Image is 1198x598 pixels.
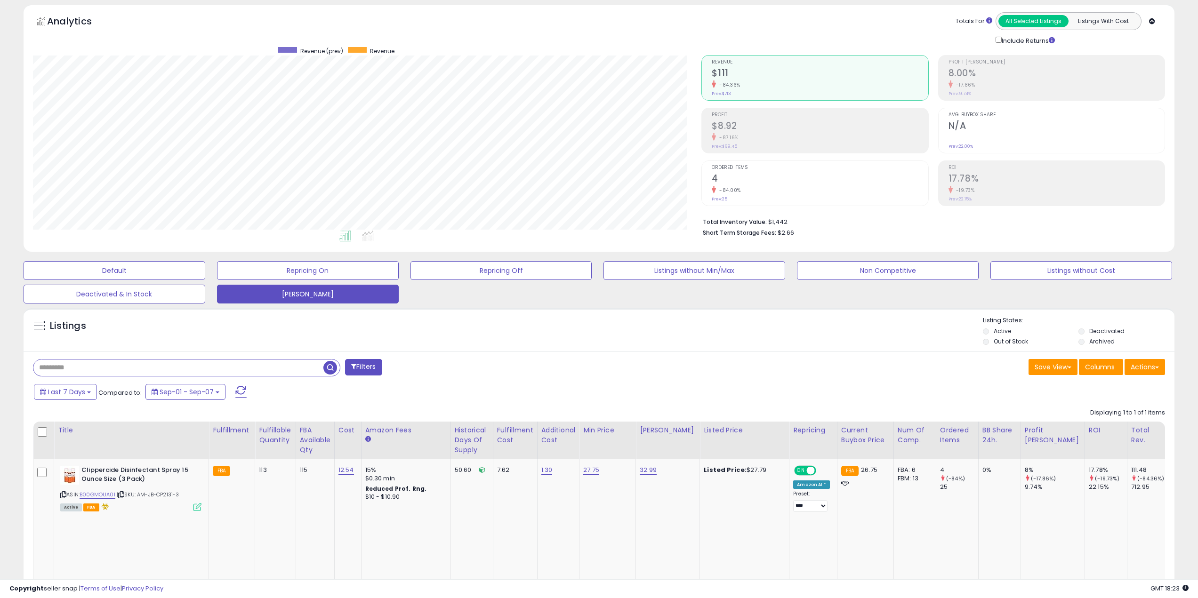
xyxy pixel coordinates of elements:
small: Prev: 25 [712,196,727,202]
div: Fulfillment Cost [497,425,533,445]
span: Revenue [712,60,928,65]
span: Profit [712,112,928,118]
h2: $111 [712,68,928,80]
div: Min Price [583,425,632,435]
div: 7.62 [497,466,530,474]
div: ROI [1089,425,1123,435]
div: 17.78% [1089,466,1127,474]
div: 111.48 [1131,466,1169,474]
div: Profit [PERSON_NAME] [1025,425,1081,445]
small: FBA [213,466,230,476]
h5: Analytics [47,15,110,30]
small: FBA [841,466,859,476]
div: [PERSON_NAME] [640,425,696,435]
b: Short Term Storage Fees: [703,229,776,237]
span: Last 7 Days [48,387,85,397]
small: -84.00% [716,187,741,194]
label: Archived [1089,337,1115,345]
b: Total Inventory Value: [703,218,767,226]
div: 25 [940,483,978,491]
div: 0% [982,466,1013,474]
p: Listing States: [983,316,1174,325]
small: -84.36% [716,81,740,88]
button: All Selected Listings [998,15,1069,27]
span: FBA [83,503,99,511]
button: Repricing On [217,261,399,280]
div: Amazon Fees [365,425,447,435]
div: Displaying 1 to 1 of 1 items [1090,408,1165,417]
span: All listings currently available for purchase on Amazon [60,503,82,511]
small: -87.16% [716,134,739,141]
div: ASIN: [60,466,201,510]
label: Out of Stock [994,337,1028,345]
span: ON [795,467,807,475]
span: 2025-09-16 18:23 GMT [1150,584,1189,593]
div: Ordered Items [940,425,974,445]
a: Terms of Use [80,584,121,593]
div: 115 [300,466,327,474]
small: (-84%) [946,475,965,482]
a: B00GMOUA0I [80,491,115,499]
div: Include Returns [989,35,1066,46]
a: 1.30 [541,465,553,475]
small: Prev: 22.00% [949,144,973,149]
div: Fulfillment [213,425,251,435]
h2: $8.92 [712,120,928,133]
small: (-84.36%) [1137,475,1164,482]
label: Deactivated [1089,327,1125,335]
button: Listings With Cost [1068,15,1138,27]
small: -17.86% [953,81,975,88]
div: Current Buybox Price [841,425,890,445]
button: Last 7 Days [34,384,97,400]
div: Cost [338,425,357,435]
span: Ordered Items [712,165,928,170]
small: -19.73% [953,187,975,194]
div: Totals For [956,17,992,26]
h2: N/A [949,120,1165,133]
span: OFF [815,467,830,475]
button: Non Competitive [797,261,979,280]
h2: 4 [712,173,928,186]
div: FBA: 6 [898,466,929,474]
button: Actions [1125,359,1165,375]
span: Avg. Buybox Share [949,112,1165,118]
small: (-19.73%) [1095,475,1119,482]
b: Listed Price: [704,465,747,474]
small: Prev: $69.45 [712,144,737,149]
strong: Copyright [9,584,44,593]
button: Filters [345,359,382,375]
span: Columns [1085,362,1115,372]
div: Preset: [793,491,830,512]
b: Clippercide Disinfectant Spray 15 Ounce Size (3 Pack) [81,466,196,486]
div: Additional Cost [541,425,576,445]
button: Sep-01 - Sep-07 [145,384,225,400]
span: | SKU: AM-JB-CP2131-3 [117,491,179,498]
a: 32.99 [640,465,657,475]
div: 9.74% [1025,483,1085,491]
div: 15% [365,466,443,474]
div: FBA Available Qty [300,425,330,455]
div: $0.30 min [365,474,443,483]
span: ROI [949,165,1165,170]
span: $2.66 [778,228,794,237]
div: Title [58,425,205,435]
div: $10 - $10.90 [365,493,443,501]
a: 12.54 [338,465,354,475]
span: Sep-01 - Sep-07 [160,387,214,397]
small: Amazon Fees. [365,435,371,444]
div: Num of Comp. [898,425,932,445]
div: $27.79 [704,466,782,474]
div: Historical Days Of Supply [455,425,489,455]
span: Compared to: [98,388,142,397]
span: Revenue (prev) [300,47,343,55]
div: Total Rev. [1131,425,1166,445]
span: Profit [PERSON_NAME] [949,60,1165,65]
button: Repricing Off [410,261,592,280]
button: Columns [1079,359,1123,375]
button: Listings without Cost [990,261,1172,280]
button: Save View [1029,359,1077,375]
a: 27.75 [583,465,599,475]
div: BB Share 24h. [982,425,1017,445]
div: FBM: 13 [898,474,929,483]
small: Prev: 22.15% [949,196,972,202]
